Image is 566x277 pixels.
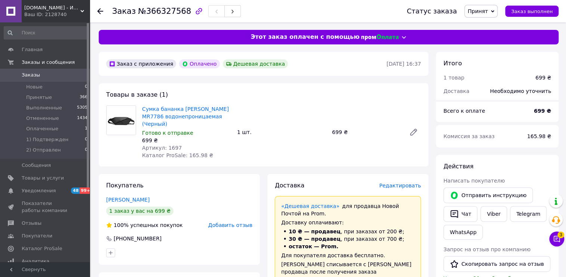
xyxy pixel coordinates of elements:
span: Innovative.com.ua - Интернет-магазин [24,4,80,11]
div: 699 ₴ [535,74,551,81]
span: Выполненные [26,105,62,111]
span: Уведомления [22,187,56,194]
span: Готово к отправке [142,130,193,136]
b: 699 ₴ [534,108,551,114]
div: Заказ с приложения [106,59,176,68]
div: [PHONE_NUMBER] [113,235,162,242]
a: Сумка бананка [PERSON_NAME] MR7786 водонепроницаемая (Черный) [142,106,229,127]
span: Артикул: 1697 [142,145,182,151]
span: Редактировать [379,183,421,189]
span: 366 [80,94,87,101]
button: Заказ выполнен [505,6,559,17]
span: Каталог ProSale [22,245,62,252]
span: Оплаченные [26,125,58,132]
span: 100% [114,222,129,228]
div: 1 шт. [234,127,329,137]
span: Заказы и сообщения [22,59,75,66]
a: [PERSON_NAME] [106,197,150,203]
div: 1 заказ у вас на 699 ₴ [106,206,173,215]
button: Отправить инструкцию [443,187,533,203]
div: 699 ₴ [142,137,231,144]
span: 5305 [77,105,87,111]
span: Действия [443,163,473,170]
span: Комиссия за заказ [443,133,495,139]
span: Показатели работы компании [22,200,69,214]
button: Чат [443,206,477,222]
a: Viber [480,206,507,222]
div: Для покупателя доставка бесплатно. [281,252,415,259]
span: Добавить отзыв [208,222,252,228]
div: Статус заказа [407,7,457,15]
span: 0 [85,84,87,90]
span: 10 ₴ — продавец [289,228,341,234]
span: Товары и услуги [22,175,64,181]
span: Итого [443,60,462,67]
span: Покупатель [106,182,144,189]
span: 0 [85,147,87,153]
span: Товары в заказе (1) [106,91,168,98]
input: Поиск [4,26,88,40]
span: Доставка [443,88,469,94]
a: «Дешевая доставка» [281,203,339,209]
span: Главная [22,46,43,53]
span: Всего к оплате [443,108,485,114]
span: 3 [557,229,564,236]
div: 699 ₴ [329,127,403,137]
div: Дешевая доставка [223,59,288,68]
span: 2) Отправлен [26,147,61,153]
div: Вернуться назад [97,7,103,15]
div: Оплачено [179,59,219,68]
span: №366327568 [138,7,191,16]
span: Отмененные [26,115,59,122]
span: 1434 [77,115,87,122]
span: Покупатели [22,233,52,239]
span: Написать покупателю [443,178,505,184]
span: Сообщения [22,162,51,169]
div: Необходимо уточнить [486,83,556,99]
span: Принятые [26,94,52,101]
li: , при заказах от 200 ₴; [281,228,415,235]
span: 30 ₴ — продавец [289,236,341,242]
img: Сумка бананка Mark Ryden MR7786 водонепроницаемая (Черный) [107,106,136,135]
span: остаток — Prom. [289,243,338,249]
span: Доставка [275,182,304,189]
span: Заказ выполнен [511,9,553,14]
div: для продавца Новой Почтой на Prom. [281,202,415,217]
a: WhatsApp [443,225,483,240]
span: 48 [71,187,80,194]
div: Ваш ID: 2128740 [24,11,90,18]
li: , при заказах от 700 ₴; [281,235,415,243]
time: [DATE] 16:37 [387,61,421,67]
a: Telegram [510,206,547,222]
span: Каталог ProSale: 165.98 ₴ [142,152,213,158]
span: Аналитика [22,258,49,265]
span: Запрос на отзыв про компанию [443,246,530,252]
span: Заказы [22,72,40,78]
span: Отзывы [22,220,41,227]
span: 1) Подтвержден [26,136,68,143]
span: 99+ [80,187,92,194]
span: Новые [26,84,43,90]
span: 0 [85,136,87,143]
span: Заказ [112,7,136,16]
button: Чат с покупателем3 [549,231,564,246]
span: 1 товар [443,75,464,81]
span: 165.98 ₴ [527,133,551,139]
a: Редактировать [406,125,421,140]
span: Этот заказ оплачен с помощью [250,33,359,41]
button: Скопировать запрос на отзыв [443,256,550,272]
div: успешных покупок [106,221,183,229]
span: 1 [85,125,87,132]
div: Доставку оплачивают: [281,219,415,226]
span: Принят [468,8,488,14]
